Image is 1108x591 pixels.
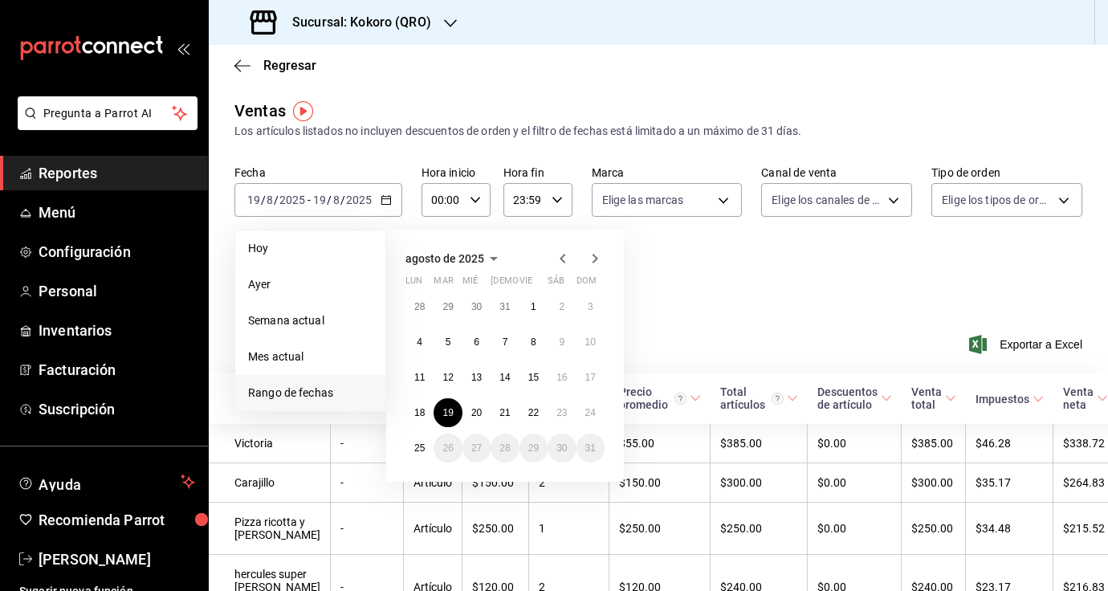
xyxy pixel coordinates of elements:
button: 19 de agosto de 2025 [434,398,462,427]
div: Venta neta [1063,385,1094,411]
span: Ayer [248,276,373,293]
span: Menú [39,202,195,223]
label: Hora fin [503,167,572,178]
span: agosto de 2025 [405,252,484,265]
abbr: 31 de julio de 2025 [499,301,510,312]
input: ---- [279,194,306,206]
abbr: 9 de agosto de 2025 [559,336,564,348]
abbr: 29 de agosto de 2025 [528,442,539,454]
button: 28 de agosto de 2025 [491,434,519,463]
label: Canal de venta [761,167,912,178]
button: 30 de agosto de 2025 [548,434,576,463]
span: Reportes [39,162,195,184]
span: / [261,194,266,206]
abbr: 4 de agosto de 2025 [417,336,422,348]
abbr: 2 de agosto de 2025 [559,301,564,312]
span: Mes actual [248,348,373,365]
svg: Precio promedio = Total artículos / cantidad [674,393,686,405]
button: 10 de agosto de 2025 [576,328,605,357]
abbr: 21 de agosto de 2025 [499,407,510,418]
button: 26 de agosto de 2025 [434,434,462,463]
button: 20 de agosto de 2025 [462,398,491,427]
abbr: martes [434,275,453,292]
abbr: 15 de agosto de 2025 [528,372,539,383]
abbr: sábado [548,275,564,292]
td: - [331,503,404,555]
td: $300.00 [902,463,966,503]
span: - [308,194,311,206]
abbr: 10 de agosto de 2025 [585,336,596,348]
button: 7 de agosto de 2025 [491,328,519,357]
abbr: 28 de julio de 2025 [414,301,425,312]
td: $35.17 [966,463,1053,503]
button: 4 de agosto de 2025 [405,328,434,357]
button: 29 de agosto de 2025 [519,434,548,463]
abbr: 28 de agosto de 2025 [499,442,510,454]
abbr: 1 de agosto de 2025 [531,301,536,312]
button: 31 de agosto de 2025 [576,434,605,463]
input: -- [266,194,274,206]
svg: El total artículos considera cambios de precios en los artículos así como costos adicionales por ... [772,393,784,405]
td: $0.00 [808,463,902,503]
span: Impuestos [976,393,1044,406]
td: $150.00 [609,463,711,503]
span: Venta neta [1063,385,1108,411]
button: 9 de agosto de 2025 [548,328,576,357]
abbr: domingo [576,275,597,292]
span: Recomienda Parrot [39,509,195,531]
span: / [327,194,332,206]
td: Artículo [404,503,462,555]
span: Hoy [248,240,373,257]
td: - [331,424,404,463]
button: agosto de 2025 [405,249,503,268]
button: 2 de agosto de 2025 [548,292,576,321]
td: $385.00 [902,424,966,463]
h3: Sucursal: Kokoro (QRO) [279,13,431,32]
abbr: 7 de agosto de 2025 [503,336,508,348]
abbr: 22 de agosto de 2025 [528,407,539,418]
span: Semana actual [248,312,373,329]
button: 28 de julio de 2025 [405,292,434,321]
abbr: 17 de agosto de 2025 [585,372,596,383]
abbr: 30 de agosto de 2025 [556,442,567,454]
td: $250.00 [711,503,808,555]
td: Pizza ricotta y [PERSON_NAME] [209,503,331,555]
span: Elige los canales de venta [772,192,882,208]
abbr: 11 de agosto de 2025 [414,372,425,383]
span: Regresar [263,58,316,73]
abbr: 16 de agosto de 2025 [556,372,567,383]
button: 25 de agosto de 2025 [405,434,434,463]
button: 21 de agosto de 2025 [491,398,519,427]
span: [PERSON_NAME] [39,548,195,570]
span: Suscripción [39,398,195,420]
abbr: 20 de agosto de 2025 [471,407,482,418]
label: Fecha [234,167,402,178]
div: Impuestos [976,393,1029,406]
div: Los artículos listados no incluyen descuentos de orden y el filtro de fechas está limitado a un m... [234,123,1082,140]
abbr: 13 de agosto de 2025 [471,372,482,383]
span: Elige los tipos de orden [942,192,1053,208]
button: 17 de agosto de 2025 [576,363,605,392]
span: Total artículos [720,385,798,411]
button: Pregunta a Parrot AI [18,96,198,130]
span: / [340,194,345,206]
button: 3 de agosto de 2025 [576,292,605,321]
abbr: 27 de agosto de 2025 [471,442,482,454]
button: 27 de agosto de 2025 [462,434,491,463]
td: Carajillo [209,463,331,503]
abbr: jueves [491,275,585,292]
span: Venta total [911,385,956,411]
div: Venta total [911,385,942,411]
td: $250.00 [902,503,966,555]
abbr: 8 de agosto de 2025 [531,336,536,348]
button: 14 de agosto de 2025 [491,363,519,392]
label: Tipo de orden [931,167,1082,178]
abbr: 30 de julio de 2025 [471,301,482,312]
abbr: 24 de agosto de 2025 [585,407,596,418]
abbr: 31 de agosto de 2025 [585,442,596,454]
abbr: 25 de agosto de 2025 [414,442,425,454]
td: Victoria [209,424,331,463]
button: 1 de agosto de 2025 [519,292,548,321]
button: 22 de agosto de 2025 [519,398,548,427]
td: $300.00 [711,463,808,503]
